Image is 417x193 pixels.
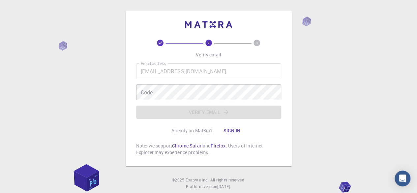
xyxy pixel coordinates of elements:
p: Verify email [196,51,221,58]
p: Already on Mat3ra? [171,127,213,134]
a: Exabyte Inc. [186,177,209,183]
a: [DATE]. [217,183,231,190]
text: 3 [256,41,258,45]
span: [DATE] . [217,184,231,189]
span: Exabyte Inc. [186,177,209,182]
a: Firefox [211,143,225,149]
span: All rights reserved. [210,177,245,183]
span: Platform version [186,183,217,190]
a: Safari [190,143,203,149]
a: Chrome [172,143,189,149]
span: © 2025 [172,177,186,183]
div: Open Intercom Messenger [395,171,410,186]
label: Email address [141,61,166,66]
button: Sign in [218,124,246,137]
text: 2 [208,41,210,45]
p: Note: we support , and . Users of Internet Explorer may experience problems. [136,143,281,156]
